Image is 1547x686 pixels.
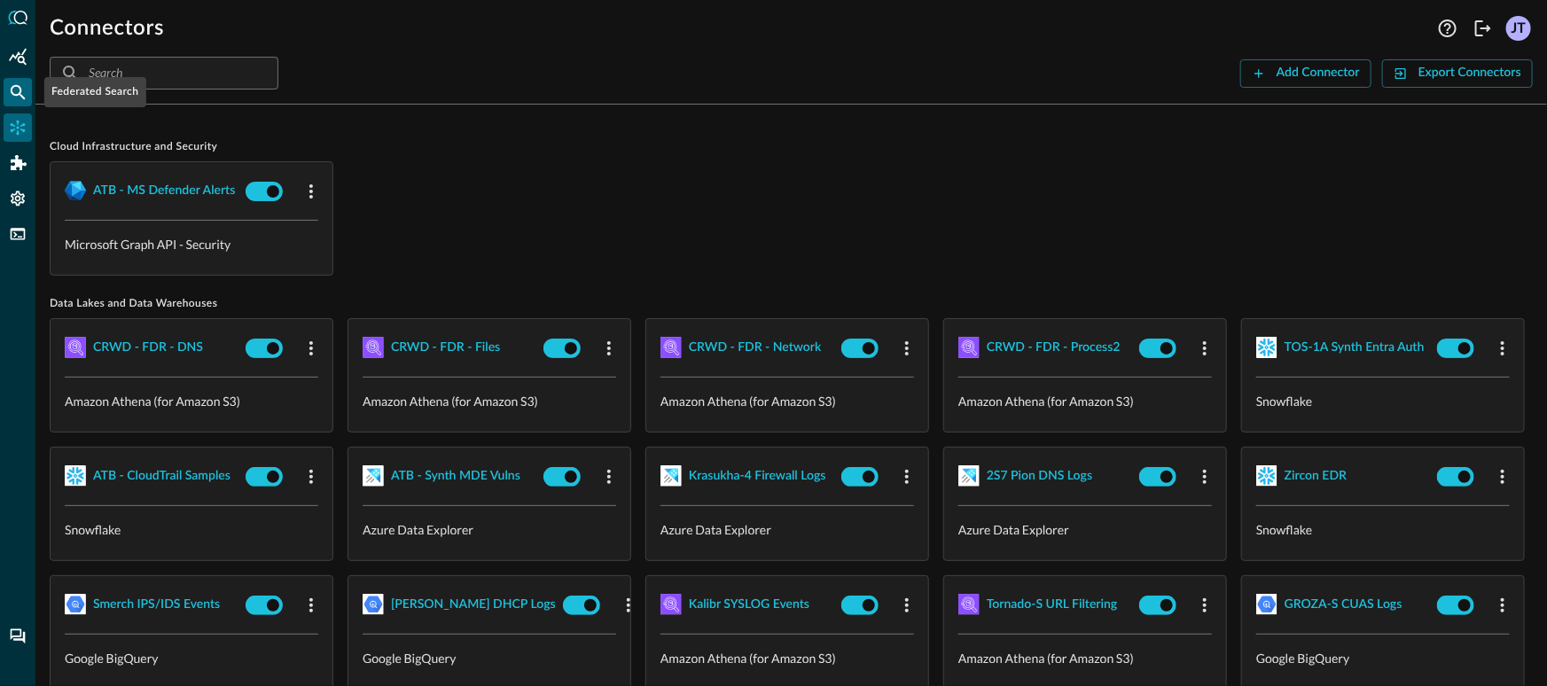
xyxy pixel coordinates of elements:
[391,590,556,619] button: [PERSON_NAME] DHCP Logs
[1277,62,1360,84] div: Add Connector
[1285,337,1425,359] div: TOS-1A Synth Entra Auth
[93,176,235,205] button: ATB - MS Defender Alerts
[987,465,1092,487] div: 2S7 Pion DNS Logs
[1256,594,1277,615] img: GoogleBigQuery.svg
[1285,462,1347,490] button: Zircon EDR
[363,649,616,667] p: Google BigQuery
[50,140,1533,154] span: Cloud Infrastructure and Security
[93,465,230,487] div: ATB - CloudTrail Samples
[1382,59,1533,88] button: Export Connectors
[65,392,318,410] p: Amazon Athena (for Amazon S3)
[1285,333,1425,362] button: TOS-1A Synth Entra Auth
[4,184,32,213] div: Settings
[987,590,1117,619] button: Tornado-S URL Filtering
[958,649,1212,667] p: Amazon Athena (for Amazon S3)
[1469,14,1497,43] button: Logout
[50,297,1533,311] span: Data Lakes and Data Warehouses
[987,337,1121,359] div: CRWD - FDR - Process2
[1285,594,1402,616] div: GROZA-S CUAS Logs
[660,594,682,615] img: AWSAthena.svg
[363,520,616,539] p: Azure Data Explorer
[65,465,86,487] img: Snowflake.svg
[987,594,1117,616] div: Tornado-S URL Filtering
[987,462,1092,490] button: 2S7 Pion DNS Logs
[689,465,826,487] div: Krasukha-4 Firewall Logs
[1256,520,1510,539] p: Snowflake
[65,520,318,539] p: Snowflake
[93,462,230,490] button: ATB - CloudTrail Samples
[689,462,826,490] button: Krasukha-4 Firewall Logs
[363,392,616,410] p: Amazon Athena (for Amazon S3)
[4,43,32,71] div: Summary Insights
[65,649,318,667] p: Google BigQuery
[65,337,86,358] img: AWSAthena.svg
[93,590,220,619] button: Smerch IPS/IDS Events
[93,337,203,359] div: CRWD - FDR - DNS
[660,465,682,487] img: AzureDataExplorer.svg
[4,622,32,651] div: Chat
[689,333,822,362] button: CRWD - FDR - Network
[1506,16,1531,41] div: JT
[65,235,318,253] p: Microsoft Graph API - Security
[1256,465,1277,487] img: Snowflake.svg
[391,333,500,362] button: CRWD - FDR - Files
[391,594,556,616] div: [PERSON_NAME] DHCP Logs
[1285,590,1402,619] button: GROZA-S CUAS Logs
[660,392,914,410] p: Amazon Athena (for Amazon S3)
[660,520,914,539] p: Azure Data Explorer
[660,337,682,358] img: AWSAthena.svg
[987,333,1121,362] button: CRWD - FDR - Process2
[1434,14,1462,43] button: Help
[689,594,809,616] div: Kalibr SYSLOG Events
[65,180,86,201] img: MicrosoftGraph.svg
[958,465,980,487] img: AzureDataExplorer.svg
[1418,62,1521,84] div: Export Connectors
[958,594,980,615] img: AWSAthena.svg
[391,465,520,487] div: ATB - Synth MDE Vulns
[4,220,32,248] div: FSQL
[4,78,32,106] div: Federated Search
[1256,649,1510,667] p: Google BigQuery
[689,590,809,619] button: Kalibr SYSLOG Events
[93,594,220,616] div: Smerch IPS/IDS Events
[50,14,164,43] h1: Connectors
[93,180,235,202] div: ATB - MS Defender Alerts
[1256,337,1277,358] img: Snowflake.svg
[4,149,33,177] div: Addons
[958,337,980,358] img: AWSAthena.svg
[1285,465,1347,487] div: Zircon EDR
[4,113,32,142] div: Connectors
[363,594,384,615] img: GoogleBigQuery.svg
[958,392,1212,410] p: Amazon Athena (for Amazon S3)
[1240,59,1371,88] button: Add Connector
[363,465,384,487] img: AzureDataExplorer.svg
[660,649,914,667] p: Amazon Athena (for Amazon S3)
[363,337,384,358] img: AWSAthena.svg
[391,337,500,359] div: CRWD - FDR - Files
[93,333,203,362] button: CRWD - FDR - DNS
[65,594,86,615] img: GoogleBigQuery.svg
[958,520,1212,539] p: Azure Data Explorer
[44,77,146,107] div: Federated Search
[689,337,822,359] div: CRWD - FDR - Network
[89,57,238,90] input: Search
[1256,392,1510,410] p: Snowflake
[391,462,520,490] button: ATB - Synth MDE Vulns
